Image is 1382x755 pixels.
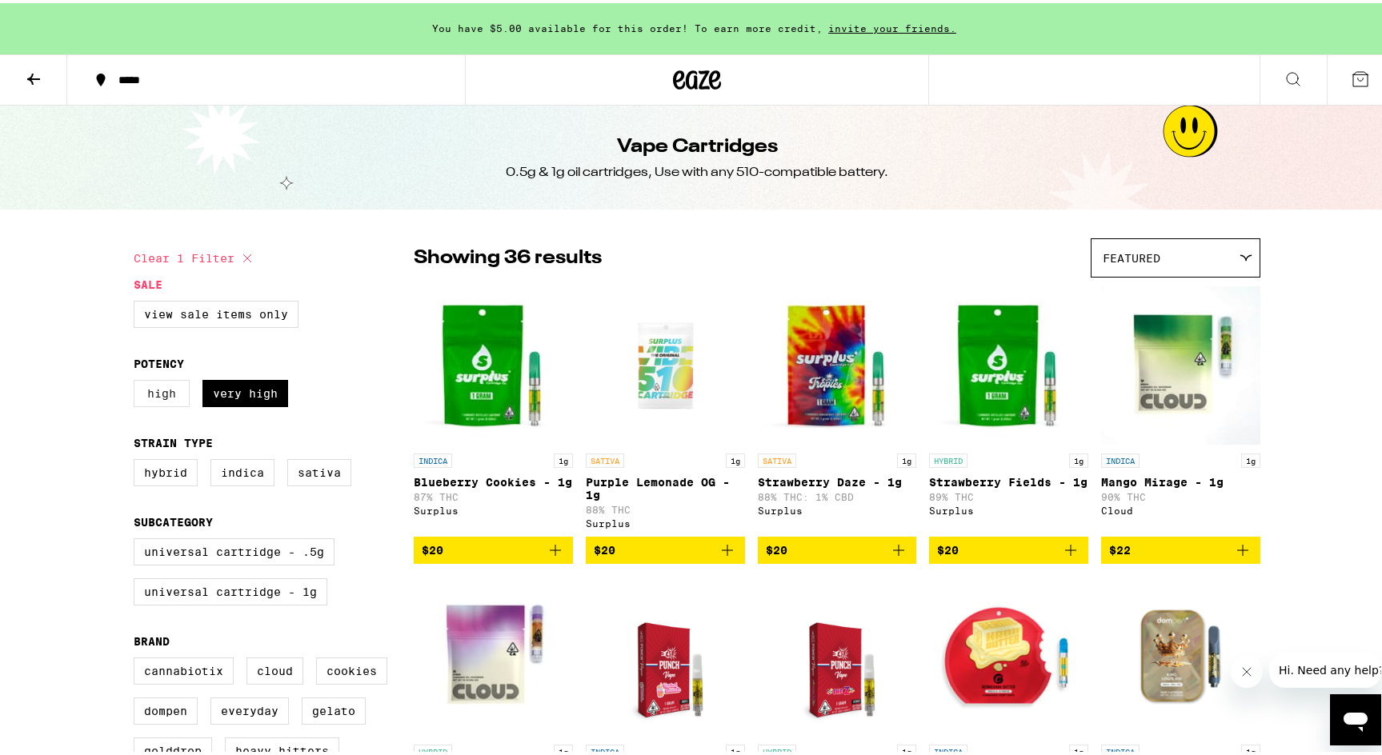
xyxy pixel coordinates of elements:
[586,515,745,525] div: Surplus
[758,282,917,442] img: Surplus - Strawberry Daze - 1g
[758,473,917,485] p: Strawberry Daze - 1g
[134,235,257,275] button: Clear 1 filter
[414,282,573,533] a: Open page for Blueberry Cookies - 1g from Surplus
[414,489,573,499] p: 87% THC
[432,20,823,30] span: You have $5.00 available for this order! To earn more credit,
[586,450,624,465] p: SATIVA
[929,573,1088,733] img: Cookies - BernieHana Butter - 1g
[554,450,573,465] p: 1g
[1101,473,1260,485] p: Mango Mirage - 1g
[134,694,198,721] label: Dompen
[414,573,573,733] img: Cloud - Runtz - 1g
[414,533,573,561] button: Add to bag
[1269,649,1381,685] iframe: Message from company
[617,130,778,158] h1: Vape Cartridges
[937,541,959,553] span: $20
[1109,541,1131,553] span: $22
[414,242,602,269] p: Showing 36 results
[929,502,1088,513] div: Surplus
[414,450,452,465] p: INDICA
[929,282,1088,533] a: Open page for Strawberry Fields - 1g from Surplus
[134,456,198,483] label: Hybrid
[758,450,796,465] p: SATIVA
[134,377,190,404] label: High
[929,282,1088,442] img: Surplus - Strawberry Fields - 1g
[414,502,573,513] div: Surplus
[134,535,334,562] label: Universal Cartridge - .5g
[929,473,1088,485] p: Strawberry Fields - 1g
[1101,282,1260,533] a: Open page for Mango Mirage - 1g from Cloud
[603,573,727,733] img: Punch Edibles - Tropical Smoothie - 1g
[134,654,234,681] label: Cannabiotix
[586,501,745,512] p: 88% THC
[1101,282,1260,442] img: Cloud - Mango Mirage - 1g
[1069,450,1088,465] p: 1g
[202,377,288,404] label: Very High
[1101,502,1260,513] div: Cloud
[302,694,366,721] label: Gelato
[586,533,745,561] button: Add to bag
[210,694,289,721] label: Everyday
[758,489,917,499] p: 88% THC: 1% CBD
[929,489,1088,499] p: 89% THC
[758,533,917,561] button: Add to bag
[766,541,787,553] span: $20
[1231,653,1263,685] iframe: Close message
[316,654,387,681] label: Cookies
[929,533,1088,561] button: Add to bag
[414,282,573,442] img: Surplus - Blueberry Cookies - 1g
[134,433,213,446] legend: Strain Type
[1101,573,1260,733] img: Dompen - King Louis XIII - 1g
[594,541,615,553] span: $20
[929,450,967,465] p: HYBRID
[414,473,573,485] p: Blueberry Cookies - 1g
[287,456,351,483] label: Sativa
[1103,249,1160,262] span: Featured
[422,541,443,553] span: $20
[726,450,745,465] p: 1g
[601,282,730,442] img: Surplus - Purple Lemonade OG - 1g
[134,632,170,645] legend: Brand
[1330,691,1381,742] iframe: Button to launch messaging window
[134,275,162,288] legend: Sale
[134,298,298,325] label: View Sale Items Only
[897,450,916,465] p: 1g
[758,502,917,513] div: Surplus
[758,282,917,533] a: Open page for Strawberry Daze - 1g from Surplus
[586,473,745,498] p: Purple Lemonade OG - 1g
[1101,450,1140,465] p: INDICA
[775,573,899,733] img: Punch Edibles - The Z - 1g
[586,282,745,533] a: Open page for Purple Lemonade OG - 1g from Surplus
[134,513,213,525] legend: Subcategory
[246,654,303,681] label: Cloud
[823,20,962,30] span: invite your friends.
[210,456,274,483] label: Indica
[506,161,888,178] div: 0.5g & 1g oil cartridges, Use with any 510-compatible battery.
[10,11,115,24] span: Hi. Need any help?
[1241,450,1260,465] p: 1g
[1101,489,1260,499] p: 90% THC
[1101,533,1260,561] button: Add to bag
[134,575,327,602] label: Universal Cartridge - 1g
[134,354,184,367] legend: Potency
